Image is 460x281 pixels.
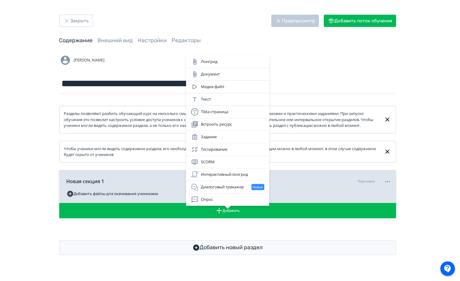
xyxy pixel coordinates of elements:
div: Диалоговый тренажер [191,183,264,191]
div: Tilda-страница [191,108,264,116]
div: Встроить ресурс [191,121,264,128]
div: SCORM [191,158,264,166]
div: Задание [191,133,264,141]
div: Тестирование [191,146,264,153]
div: Документ [191,71,264,78]
div: Медиа-файл [191,83,264,91]
div: Лонгрид [191,58,264,65]
div: Опрос [191,196,264,203]
div: Текст [191,96,264,103]
div: Интерактивный лонгрид [191,171,264,178]
span: Новое [253,185,263,190]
